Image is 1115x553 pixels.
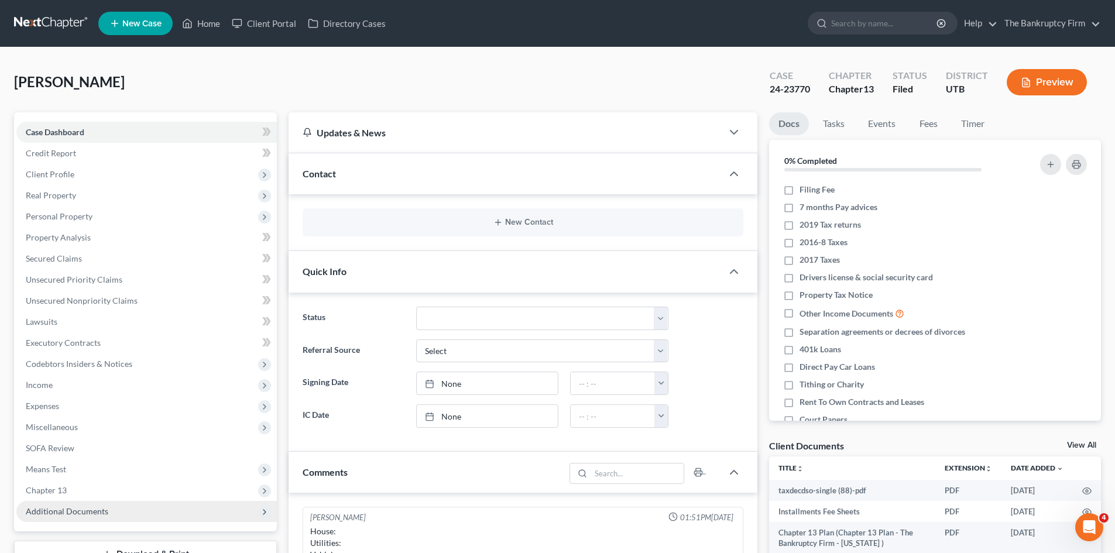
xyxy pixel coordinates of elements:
[952,112,994,135] a: Timer
[680,512,733,523] span: 01:51PM[DATE]
[831,12,938,34] input: Search by name...
[297,307,410,330] label: Status
[769,112,809,135] a: Docs
[1011,463,1063,472] a: Date Added expand_more
[863,83,874,94] span: 13
[935,480,1001,501] td: PDF
[829,69,874,83] div: Chapter
[312,218,734,227] button: New Contact
[297,372,410,395] label: Signing Date
[800,289,873,301] span: Property Tax Notice
[800,308,893,320] span: Other Income Documents
[417,405,558,427] a: None
[26,359,132,369] span: Codebtors Insiders & Notices
[26,317,57,327] span: Lawsuits
[800,236,848,248] span: 2016-8 Taxes
[302,13,392,34] a: Directory Cases
[797,465,804,472] i: unfold_more
[26,464,66,474] span: Means Test
[1056,465,1063,472] i: expand_more
[814,112,854,135] a: Tasks
[26,274,122,284] span: Unsecured Priority Claims
[16,290,277,311] a: Unsecured Nonpriority Claims
[800,254,840,266] span: 2017 Taxes
[26,338,101,348] span: Executory Contracts
[769,480,935,501] td: taxdecdso-single (88)-pdf
[800,201,877,213] span: 7 months Pay advices
[784,156,837,166] strong: 0% Completed
[16,269,277,290] a: Unsecured Priority Claims
[1075,513,1103,541] iframe: Intercom live chat
[770,69,810,83] div: Case
[800,184,835,195] span: Filing Fee
[26,169,74,179] span: Client Profile
[571,372,655,394] input: -- : --
[999,13,1100,34] a: The Bankruptcy Firm
[893,83,927,96] div: Filed
[800,272,933,283] span: Drivers license & social security card
[297,404,410,428] label: IC Date
[16,248,277,269] a: Secured Claims
[16,122,277,143] a: Case Dashboard
[14,73,125,90] span: [PERSON_NAME]
[16,438,277,459] a: SOFA Review
[303,168,336,179] span: Contact
[800,219,861,231] span: 2019 Tax returns
[1067,441,1096,449] a: View All
[303,126,708,139] div: Updates & News
[893,69,927,83] div: Status
[958,13,997,34] a: Help
[16,332,277,353] a: Executory Contracts
[16,311,277,332] a: Lawsuits
[26,485,67,495] span: Chapter 13
[417,372,558,394] a: None
[571,405,655,427] input: -- : --
[1099,513,1109,523] span: 4
[176,13,226,34] a: Home
[800,326,965,338] span: Separation agreements or decrees of divorces
[800,379,864,390] span: Tithing or Charity
[769,501,935,522] td: Installments Fee Sheets
[26,253,82,263] span: Secured Claims
[26,443,74,453] span: SOFA Review
[16,227,277,248] a: Property Analysis
[910,112,947,135] a: Fees
[26,296,138,305] span: Unsecured Nonpriority Claims
[800,361,875,373] span: Direct Pay Car Loans
[122,19,162,28] span: New Case
[26,401,59,411] span: Expenses
[591,463,684,483] input: Search...
[935,501,1001,522] td: PDF
[800,344,841,355] span: 401k Loans
[800,414,848,425] span: Court Papers
[26,190,76,200] span: Real Property
[859,112,905,135] a: Events
[26,232,91,242] span: Property Analysis
[946,69,988,83] div: District
[770,83,810,96] div: 24-23770
[1001,501,1073,522] td: [DATE]
[829,83,874,96] div: Chapter
[778,463,804,472] a: Titleunfold_more
[26,380,53,390] span: Income
[26,127,84,137] span: Case Dashboard
[1007,69,1087,95] button: Preview
[310,512,366,523] div: [PERSON_NAME]
[26,148,76,158] span: Credit Report
[303,266,346,277] span: Quick Info
[226,13,302,34] a: Client Portal
[26,211,92,221] span: Personal Property
[297,339,410,363] label: Referral Source
[945,463,992,472] a: Extensionunfold_more
[946,83,988,96] div: UTB
[800,396,924,408] span: Rent To Own Contracts and Leases
[26,422,78,432] span: Miscellaneous
[26,506,108,516] span: Additional Documents
[16,143,277,164] a: Credit Report
[303,466,348,478] span: Comments
[985,465,992,472] i: unfold_more
[1001,480,1073,501] td: [DATE]
[769,439,844,452] div: Client Documents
